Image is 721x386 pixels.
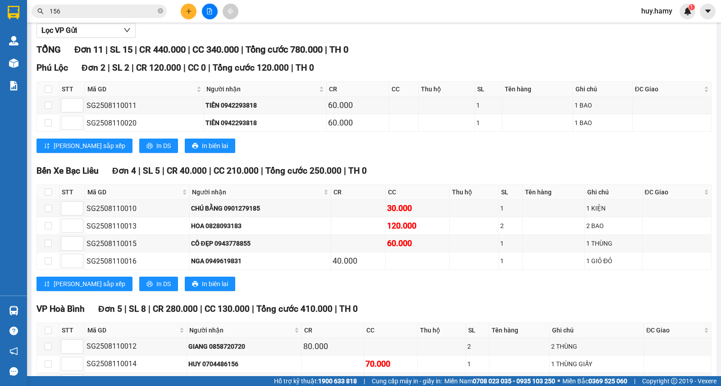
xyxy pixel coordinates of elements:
[265,166,342,176] span: Tổng cước 250.000
[206,8,213,14] span: file-add
[387,237,447,250] div: 60.000
[44,281,50,288] span: sort-ascending
[188,44,190,55] span: |
[54,141,125,151] span: [PERSON_NAME] sắp xếp
[671,378,677,384] span: copyright
[500,203,521,213] div: 1
[192,44,239,55] span: CC 340.000
[112,63,129,73] span: SL 2
[153,304,198,314] span: CR 280.000
[296,63,314,73] span: TH 0
[562,376,627,386] span: Miền Bắc
[85,235,190,252] td: SG2508110015
[192,143,198,150] span: printer
[386,185,449,200] th: CC
[499,185,523,200] th: SL
[139,139,178,153] button: printerIn DS
[156,279,171,289] span: In DS
[191,221,329,231] div: HOA 0828093183
[261,166,263,176] span: |
[37,23,136,38] button: Lọc VP Gửi
[329,44,348,55] span: TH 0
[328,117,388,129] div: 60.000
[689,4,695,10] sup: 1
[87,100,202,111] div: SG2508110011
[87,358,185,369] div: SG2508110014
[189,325,292,335] span: Người nhận
[9,58,18,68] img: warehouse-icon
[87,187,180,197] span: Mã GD
[450,185,499,200] th: Thu hộ
[202,279,228,289] span: In biên lai
[129,304,146,314] span: SL 8
[344,166,346,176] span: |
[37,8,44,14] span: search
[44,143,50,150] span: sort-ascending
[551,359,642,369] div: 1 THÙNG GIẤY
[214,166,259,176] span: CC 210.000
[387,220,447,232] div: 120.000
[252,304,254,314] span: |
[575,118,631,128] div: 1 BAO
[98,304,122,314] span: Đơn 5
[82,63,105,73] span: Đơn 2
[206,84,317,94] span: Người nhận
[37,304,85,314] span: VP Hoà Bình
[146,281,153,288] span: printer
[476,118,501,128] div: 1
[202,4,218,19] button: file-add
[85,355,187,373] td: SG2508110014
[466,323,489,338] th: SL
[585,185,643,200] th: Ghi chú
[87,325,178,335] span: Mã GD
[200,304,202,314] span: |
[146,143,153,150] span: printer
[205,100,324,110] div: TIÊN 0942293818
[467,359,488,369] div: 1
[87,256,188,267] div: SG2508110016
[110,44,132,55] span: SL 15
[635,84,702,94] span: ĐC Giao
[364,323,418,338] th: CC
[523,185,584,200] th: Tên hàng
[138,166,141,176] span: |
[87,220,188,232] div: SG2508110013
[37,166,99,176] span: Bến Xe Bạc Liêu
[8,6,19,19] img: logo-vxr
[148,304,151,314] span: |
[246,44,323,55] span: Tổng cước 780.000
[557,379,560,383] span: ⚪️
[87,203,188,214] div: SG2508110010
[690,4,693,10] span: 1
[124,304,127,314] span: |
[348,166,367,176] span: TH 0
[573,82,633,97] th: Ghi chú
[500,256,521,266] div: 1
[74,44,103,55] span: Đơn 11
[85,97,204,114] td: SG2508110011
[9,81,18,90] img: solution-icon
[551,341,642,351] div: 2 THÙNG
[37,139,132,153] button: sort-ascending[PERSON_NAME] sắp xếp
[158,7,163,16] span: close-circle
[37,44,61,55] span: TỔNG
[502,82,573,97] th: Tên hàng
[646,325,702,335] span: ĐC Giao
[241,44,243,55] span: |
[291,63,293,73] span: |
[108,63,110,73] span: |
[419,82,475,97] th: Thu hộ
[192,281,198,288] span: printer
[700,4,716,19] button: caret-down
[85,252,190,270] td: SG2508110016
[191,256,329,266] div: NGA 0949619831
[191,203,329,213] div: CHÚ BẰNG 0901279185
[85,114,204,132] td: SG2508110020
[303,340,362,353] div: 80.000
[364,376,365,386] span: |
[181,4,196,19] button: plus
[302,323,364,338] th: CR
[208,63,210,73] span: |
[158,8,163,13] span: close-circle
[274,376,357,386] span: Hỗ trợ kỹ thuật:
